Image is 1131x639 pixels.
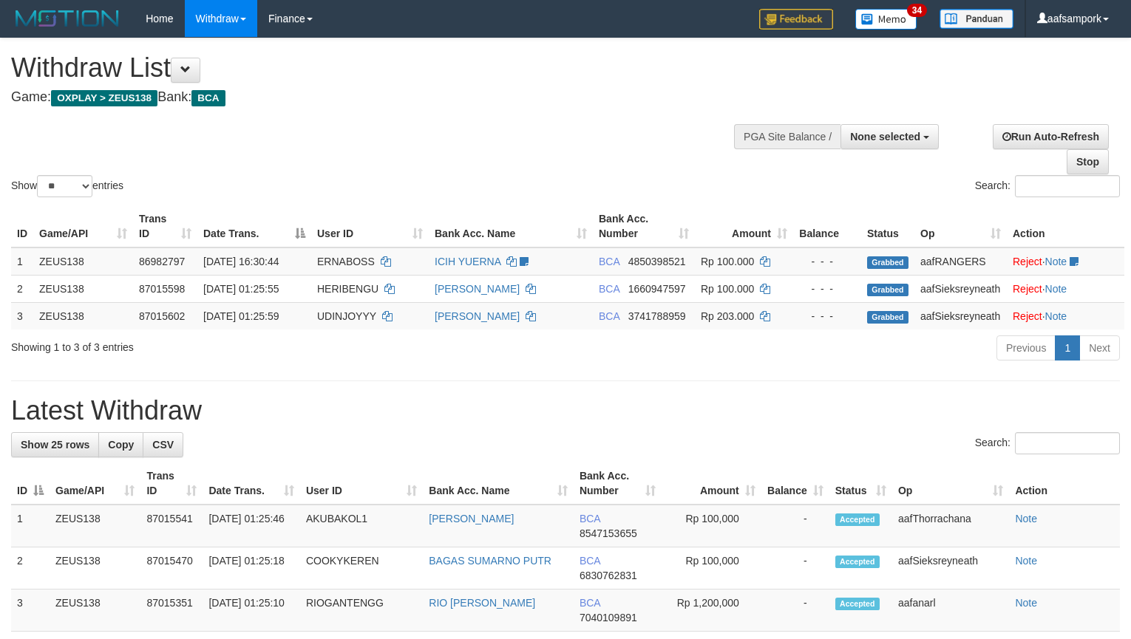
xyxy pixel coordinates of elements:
a: ICIH YUERNA [435,256,500,267]
td: [DATE] 01:25:10 [203,590,299,632]
th: Trans ID: activate to sort column ascending [140,462,203,505]
a: Note [1045,256,1067,267]
a: Note [1015,513,1037,524]
th: Date Trans.: activate to sort column ascending [203,462,299,505]
td: 3 [11,302,33,329]
span: Grabbed [867,311,908,324]
span: Copy 1660947597 to clipboard [628,283,686,295]
th: User ID: activate to sort column ascending [311,205,429,247]
td: aafSieksreyneath [914,302,1007,329]
span: Accepted [835,556,880,568]
input: Search: [1015,175,1120,197]
span: Rp 100.000 [701,283,754,295]
h4: Game: Bank: [11,90,739,105]
span: 87015598 [139,283,185,295]
input: Search: [1015,432,1120,454]
span: Copy [108,439,134,451]
td: aafSieksreyneath [914,275,1007,302]
td: Rp 100,000 [662,505,761,547]
td: 2 [11,547,50,590]
label: Show entries [11,175,123,197]
span: BCA [599,283,619,295]
td: - [761,590,829,632]
th: Amount: activate to sort column ascending [695,205,793,247]
th: Amount: activate to sort column ascending [662,462,761,505]
span: BCA [580,513,600,524]
span: HERIBENGU [317,283,378,295]
span: Accepted [835,513,880,526]
td: 87015541 [140,505,203,547]
a: Reject [1013,283,1042,295]
a: [PERSON_NAME] [429,513,514,524]
span: Rp 100.000 [701,256,754,267]
span: [DATE] 01:25:59 [203,310,279,322]
h1: Withdraw List [11,53,739,83]
img: Button%20Memo.svg [855,9,917,30]
div: - - - [799,254,855,269]
td: [DATE] 01:25:46 [203,505,299,547]
td: ZEUS138 [33,247,133,276]
div: Showing 1 to 3 of 3 entries [11,334,461,355]
span: OXPLAY > ZEUS138 [51,90,157,106]
td: ZEUS138 [50,590,140,632]
img: MOTION_logo.png [11,7,123,30]
a: Next [1079,335,1120,360]
a: CSV [143,432,183,457]
td: ZEUS138 [50,505,140,547]
td: - [761,505,829,547]
span: [DATE] 01:25:55 [203,283,279,295]
td: 1 [11,247,33,276]
td: [DATE] 01:25:18 [203,547,299,590]
a: BAGAS SUMARNO PUTR [429,555,551,567]
th: User ID: activate to sort column ascending [300,462,423,505]
th: Game/API: activate to sort column ascending [50,462,140,505]
span: BCA [580,597,600,609]
th: Date Trans.: activate to sort column descending [197,205,311,247]
span: [DATE] 16:30:44 [203,256,279,267]
div: - - - [799,281,855,296]
td: 1 [11,505,50,547]
a: Previous [996,335,1056,360]
th: Game/API: activate to sort column ascending [33,205,133,247]
span: 87015602 [139,310,185,322]
span: Copy 3741788959 to clipboard [628,310,686,322]
td: 87015470 [140,547,203,590]
td: 87015351 [140,590,203,632]
label: Search: [975,175,1120,197]
span: CSV [152,439,174,451]
a: 1 [1055,335,1080,360]
th: Status: activate to sort column ascending [829,462,892,505]
td: aafThorrachana [892,505,1009,547]
span: BCA [599,310,619,322]
img: panduan.png [940,9,1013,29]
a: Reject [1013,310,1042,322]
a: Note [1015,555,1037,567]
span: Grabbed [867,256,908,269]
td: aafanarl [892,590,1009,632]
th: Bank Acc. Name: activate to sort column ascending [429,205,593,247]
th: Status [861,205,914,247]
th: Balance: activate to sort column ascending [761,462,829,505]
th: Op: activate to sort column ascending [892,462,1009,505]
td: RIOGANTENGG [300,590,423,632]
span: BCA [191,90,225,106]
td: aafRANGERS [914,247,1007,276]
td: 3 [11,590,50,632]
span: UDINJOYYY [317,310,376,322]
span: BCA [580,555,600,567]
a: RIO [PERSON_NAME] [429,597,535,609]
span: BCA [599,256,619,267]
td: - [761,547,829,590]
td: · [1007,247,1124,276]
img: Feedback.jpg [759,9,833,30]
select: Showentries [37,175,92,197]
th: Trans ID: activate to sort column ascending [133,205,197,247]
div: PGA Site Balance / [734,124,840,149]
th: Action [1007,205,1124,247]
a: Note [1045,310,1067,322]
span: Rp 203.000 [701,310,754,322]
span: Show 25 rows [21,439,89,451]
a: [PERSON_NAME] [435,310,520,322]
a: Run Auto-Refresh [993,124,1109,149]
a: Copy [98,432,143,457]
